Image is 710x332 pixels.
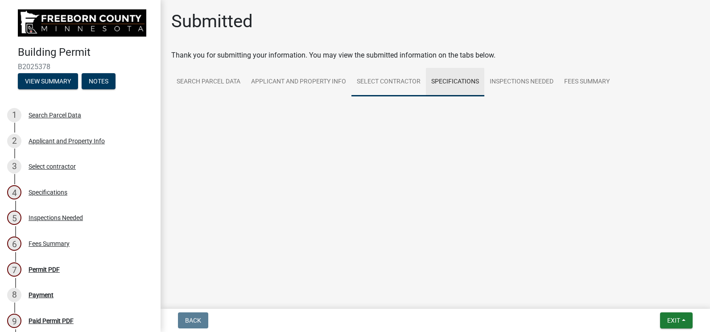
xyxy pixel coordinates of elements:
div: Payment [29,292,54,298]
div: Search Parcel Data [29,112,81,118]
button: Back [178,312,208,328]
h1: Submitted [171,11,253,32]
div: 8 [7,288,21,302]
h4: Building Permit [18,46,153,59]
div: Thank you for submitting your information. You may view the submitted information on the tabs below. [171,50,699,61]
div: Select contractor [29,163,76,170]
div: 2 [7,134,21,148]
div: 9 [7,314,21,328]
span: Back [185,317,201,324]
a: Specifications [426,68,484,96]
button: Notes [82,73,116,89]
button: View Summary [18,73,78,89]
div: 3 [7,159,21,174]
button: Exit [660,312,693,328]
wm-modal-confirm: Notes [82,78,116,85]
a: Select contractor [351,68,426,96]
div: 7 [7,262,21,277]
wm-modal-confirm: Summary [18,78,78,85]
a: Fees Summary [559,68,615,96]
div: Permit PDF [29,266,60,273]
div: Inspections Needed [29,215,83,221]
a: Search Parcel Data [171,68,246,96]
div: 4 [7,185,21,199]
img: Freeborn County, Minnesota [18,9,146,37]
div: 6 [7,237,21,251]
span: B2025378 [18,62,143,71]
a: Applicant and Property Info [246,68,351,96]
div: 1 [7,108,21,122]
div: Applicant and Property Info [29,138,105,144]
div: Specifications [29,189,67,195]
span: Exit [667,317,680,324]
div: 5 [7,211,21,225]
div: Paid Permit PDF [29,318,74,324]
div: Fees Summary [29,241,70,247]
a: Inspections Needed [484,68,559,96]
